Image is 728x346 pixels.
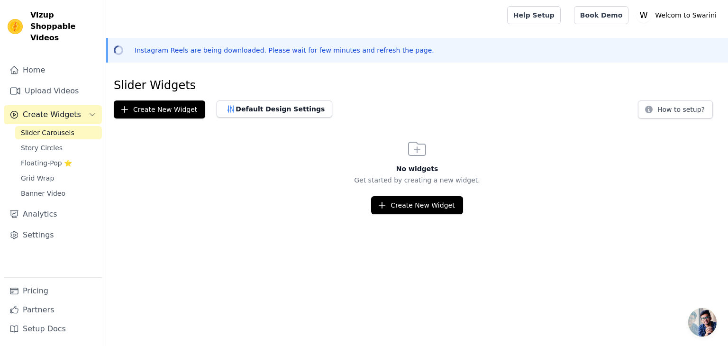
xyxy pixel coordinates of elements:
[636,7,720,24] button: W Welcom to Swarini
[15,141,102,155] a: Story Circles
[640,10,648,20] text: W
[4,282,102,300] a: Pricing
[574,6,628,24] a: Book Demo
[8,19,23,34] img: Vizup
[651,7,720,24] p: Welcom to Swarini
[135,46,434,55] p: Instagram Reels are being downloaded. Please wait for few minutes and refresh the page.
[4,226,102,245] a: Settings
[15,187,102,200] a: Banner Video
[4,82,102,100] a: Upload Videos
[15,156,102,170] a: Floating-Pop ⭐
[4,319,102,338] a: Setup Docs
[371,196,463,214] button: Create New Widget
[4,300,102,319] a: Partners
[507,6,561,24] a: Help Setup
[106,164,728,173] h3: No widgets
[21,173,54,183] span: Grid Wrap
[21,189,65,198] span: Banner Video
[688,308,717,337] a: Open chat
[21,143,63,153] span: Story Circles
[15,126,102,139] a: Slider Carousels
[4,205,102,224] a: Analytics
[21,158,72,168] span: Floating-Pop ⭐
[638,107,713,116] a: How to setup?
[638,100,713,118] button: How to setup?
[4,61,102,80] a: Home
[114,100,205,118] button: Create New Widget
[30,9,98,44] span: Vizup Shoppable Videos
[106,175,728,185] p: Get started by creating a new widget.
[114,78,720,93] h1: Slider Widgets
[23,109,81,120] span: Create Widgets
[15,172,102,185] a: Grid Wrap
[21,128,74,137] span: Slider Carousels
[4,105,102,124] button: Create Widgets
[217,100,332,118] button: Default Design Settings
